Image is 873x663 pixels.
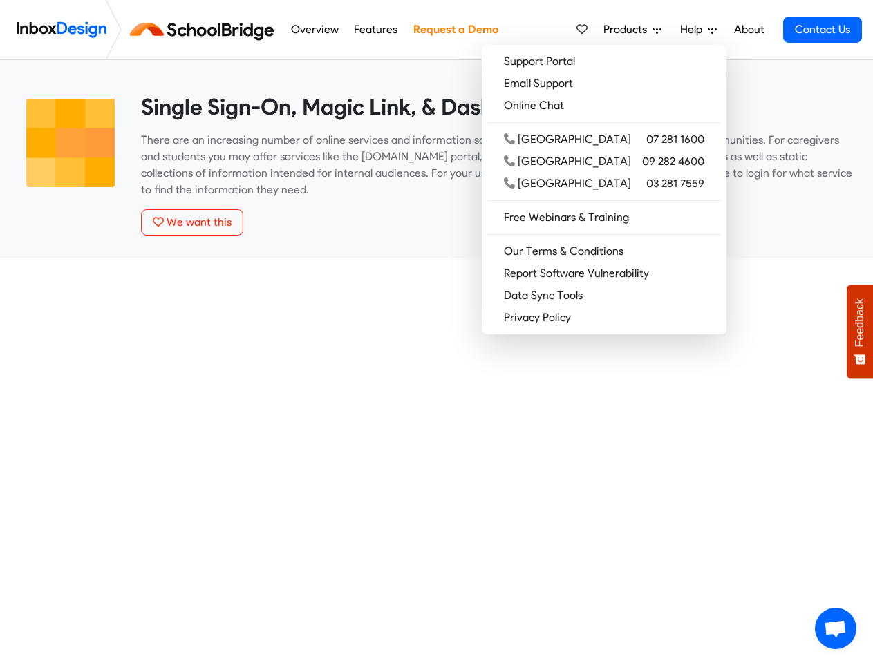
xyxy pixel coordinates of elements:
a: Overview [287,16,342,44]
span: Help [680,21,708,38]
a: Support Portal [487,50,721,73]
span: 09 282 4600 [642,153,704,170]
a: Online Chat [487,95,721,117]
span: Feedback [854,298,866,347]
div: [GEOGRAPHIC_DATA] [504,153,631,170]
a: Free Webinars & Training [487,206,721,229]
span: We want this [167,215,232,229]
a: Report Software Vulnerability [487,262,721,285]
a: Email Support [487,73,721,95]
div: Products [482,45,726,334]
a: Features [350,16,402,44]
a: Help [675,16,722,44]
a: Privacy Policy [487,307,721,329]
span: 03 281 7559 [646,175,704,192]
a: [GEOGRAPHIC_DATA] 03 281 7559 [487,173,721,195]
img: 2022_01_13_icon_grid.svg [21,93,120,193]
img: schoolbridge logo [127,13,283,46]
a: [GEOGRAPHIC_DATA] 07 281 1600 [487,128,721,151]
a: Products [598,16,667,44]
div: [GEOGRAPHIC_DATA] [504,131,631,148]
a: Request a Demo [409,16,502,44]
button: Feedback - Show survey [847,285,873,378]
a: Data Sync Tools [487,285,721,307]
p: There are an increasing number of online services and information sources that schools need to sh... [141,132,852,198]
span: Products [603,21,653,38]
a: About [730,16,768,44]
div: [GEOGRAPHIC_DATA] [504,175,631,192]
button: We want this [141,209,243,236]
a: [GEOGRAPHIC_DATA] 09 282 4600 [487,151,721,173]
heading: Single Sign-On, Magic Link, & Dashboards [141,93,852,121]
a: Contact Us [783,17,862,43]
a: Our Terms & Conditions [487,240,721,262]
span: 07 281 1600 [646,131,704,148]
div: Open chat [815,608,856,649]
